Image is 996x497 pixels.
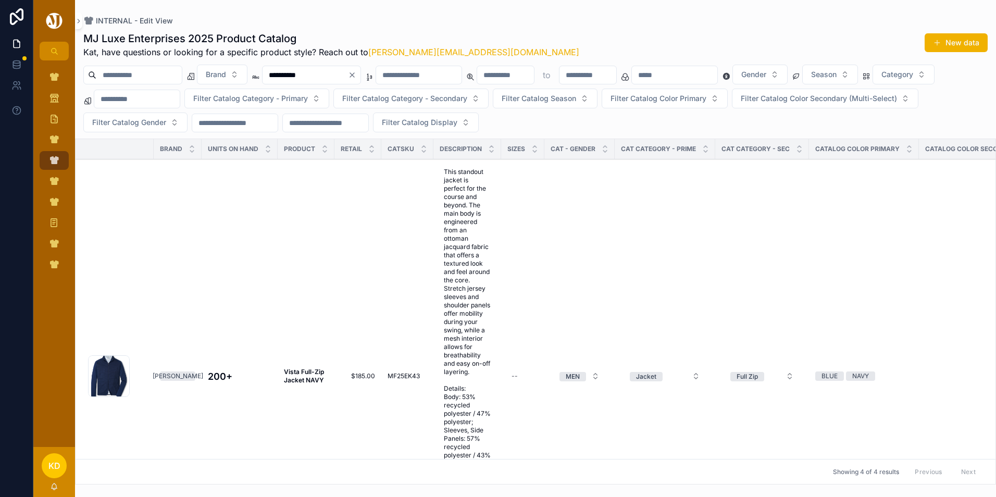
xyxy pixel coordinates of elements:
[730,371,764,381] button: Unselect FULL_ZIP
[852,371,869,381] div: NAVY
[83,31,579,46] h1: MJ Luxe Enterprises 2025 Product Catalog
[737,372,758,381] div: Full Zip
[802,65,858,84] button: Select Button
[732,65,788,84] button: Select Button
[741,93,897,104] span: Filter Catalog Color Secondary (Multi-Select)
[833,468,899,476] span: Showing 4 of 4 results
[388,145,414,153] span: CATSKU
[566,372,580,381] div: MEN
[208,145,258,153] span: Units On Hand
[33,60,75,288] div: scrollable content
[493,89,597,108] button: Select Button
[543,69,551,81] p: to
[193,93,308,104] span: Filter Catalog Category - Primary
[502,93,576,104] span: Filter Catalog Season
[551,145,595,153] span: CAT - GENDER
[44,13,64,29] img: App logo
[208,369,271,383] a: 200+
[551,366,608,386] a: Select Button
[881,69,913,80] span: Category
[153,371,203,381] div: [PERSON_NAME]
[83,46,579,58] span: Kat, have questions or looking for a specific product style? Reach out to
[636,372,656,381] div: Jacket
[721,366,803,386] a: Select Button
[925,33,988,52] button: New data
[341,145,362,153] span: Retail
[284,368,326,384] strong: Vista Full-Zip Jacket NAVY
[722,367,802,386] button: Select Button
[284,145,315,153] span: Product
[630,371,663,381] button: Unselect JACKET
[507,145,525,153] span: SIZES
[83,113,188,132] button: Select Button
[373,113,479,132] button: Select Button
[811,69,837,80] span: Season
[382,117,457,128] span: Filter Catalog Display
[602,89,728,108] button: Select Button
[184,89,329,108] button: Select Button
[342,93,467,104] span: Filter Catalog Category - Secondary
[621,367,708,386] button: Select Button
[512,372,518,380] div: --
[368,47,579,57] a: [PERSON_NAME][EMAIL_ADDRESS][DOMAIN_NAME]
[611,93,706,104] span: Filter Catalog Color Primary
[333,89,489,108] button: Select Button
[92,117,166,128] span: Filter Catalog Gender
[621,366,709,386] a: Select Button
[341,372,375,380] a: $185.00
[96,16,173,26] span: INTERNAL - Edit View
[206,69,226,80] span: Brand
[507,368,538,384] a: --
[160,371,195,381] a: [PERSON_NAME]
[388,372,427,380] a: MF25EK43
[284,368,328,384] a: Vista Full-Zip Jacket NAVY
[160,145,182,153] span: Brand
[388,372,420,380] span: MF25EK43
[440,145,482,153] span: Description
[821,371,838,381] div: BLUE
[732,89,918,108] button: Select Button
[621,145,696,153] span: CAT CATEGORY - PRIME
[741,69,766,80] span: Gender
[551,367,608,386] button: Select Button
[815,371,913,381] a: BLUENAVY
[83,16,173,26] a: INTERNAL - Edit View
[197,65,247,84] button: Select Button
[873,65,935,84] button: Select Button
[348,71,360,79] button: Clear
[48,459,60,472] span: KD
[815,145,900,153] span: Catalog Color Primary
[721,145,790,153] span: CAT CATEGORY - SEC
